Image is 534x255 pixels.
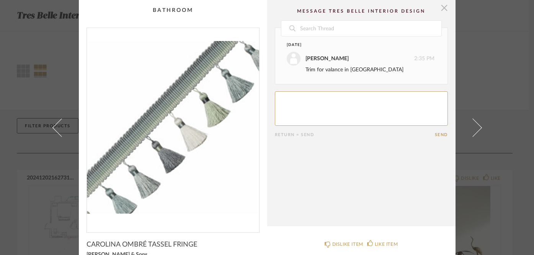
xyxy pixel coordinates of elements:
div: [PERSON_NAME] [305,54,349,63]
div: [DATE] [287,42,420,48]
span: CAROLINA OMBRÉ TASSEL FRINGE [87,240,197,249]
div: 0 [87,28,259,226]
div: LIKE ITEM [375,240,398,248]
div: 2:35 PM [287,52,434,66]
input: Search Thread [299,21,441,36]
div: Return = Send [275,132,435,137]
img: 16c857c9-5bba-4d94-bba7-40bc7e326579_1000x1000.jpg [87,28,259,226]
button: Send [435,132,448,137]
div: DISLIKE ITEM [332,240,363,248]
div: Trim for valance in [GEOGRAPHIC_DATA] [305,66,434,74]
